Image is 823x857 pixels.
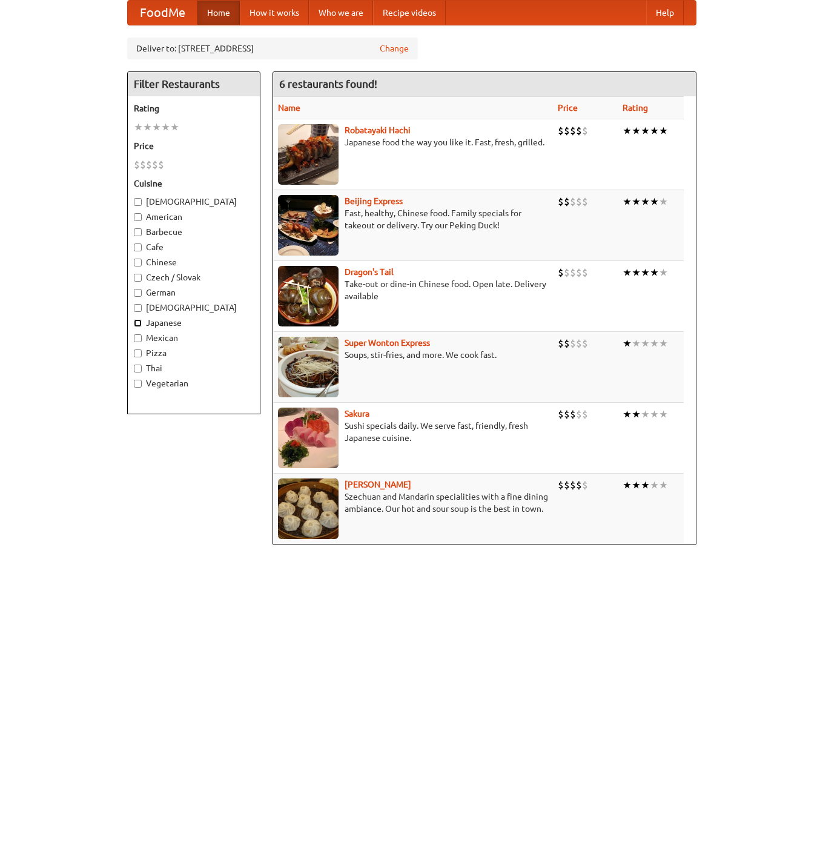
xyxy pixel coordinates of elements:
[576,478,582,492] li: $
[570,478,576,492] li: $
[564,195,570,208] li: $
[134,198,142,206] input: [DEMOGRAPHIC_DATA]
[309,1,373,25] a: Who we are
[558,266,564,279] li: $
[240,1,309,25] a: How it works
[134,317,254,329] label: Japanese
[278,491,549,515] p: Szechuan and Mandarin specialities with a fine dining ambiance. Our hot and sour soup is the best...
[170,121,179,134] li: ★
[134,177,254,190] h5: Cuisine
[659,478,668,492] li: ★
[158,158,164,171] li: $
[576,195,582,208] li: $
[582,195,588,208] li: $
[134,365,142,372] input: Thai
[576,337,582,350] li: $
[134,362,254,374] label: Thai
[152,158,158,171] li: $
[143,121,152,134] li: ★
[564,337,570,350] li: $
[582,337,588,350] li: $
[128,72,260,96] h4: Filter Restaurants
[650,124,659,137] li: ★
[641,124,650,137] li: ★
[632,478,641,492] li: ★
[582,266,588,279] li: $
[646,1,684,25] a: Help
[558,124,564,137] li: $
[278,349,549,361] p: Soups, stir-fries, and more. We cook fast.
[659,337,668,350] li: ★
[564,124,570,137] li: $
[278,124,339,185] img: robatayaki.jpg
[127,38,418,59] div: Deliver to: [STREET_ADDRESS]
[558,103,578,113] a: Price
[278,420,549,444] p: Sushi specials daily. We serve fast, friendly, fresh Japanese cuisine.
[345,125,411,135] a: Robatayaki Hachi
[197,1,240,25] a: Home
[134,213,142,221] input: American
[146,158,152,171] li: $
[134,377,254,389] label: Vegetarian
[140,158,146,171] li: $
[134,380,142,388] input: Vegetarian
[128,1,197,25] a: FoodMe
[345,480,411,489] a: [PERSON_NAME]
[632,408,641,421] li: ★
[623,266,632,279] li: ★
[558,478,564,492] li: $
[134,349,142,357] input: Pizza
[558,195,564,208] li: $
[632,337,641,350] li: ★
[641,408,650,421] li: ★
[582,124,588,137] li: $
[134,158,140,171] li: $
[278,195,339,256] img: beijing.jpg
[564,266,570,279] li: $
[345,338,430,348] a: Super Wonton Express
[623,103,648,113] a: Rating
[659,124,668,137] li: ★
[278,278,549,302] p: Take-out or dine-in Chinese food. Open late. Delivery available
[134,319,142,327] input: Japanese
[564,408,570,421] li: $
[570,266,576,279] li: $
[650,337,659,350] li: ★
[278,266,339,326] img: dragon.jpg
[623,478,632,492] li: ★
[564,478,570,492] li: $
[278,337,339,397] img: superwonton.jpg
[345,267,394,277] b: Dragon's Tail
[134,228,142,236] input: Barbecue
[570,195,576,208] li: $
[134,274,142,282] input: Czech / Slovak
[632,266,641,279] li: ★
[623,337,632,350] li: ★
[134,243,142,251] input: Cafe
[278,103,300,113] a: Name
[582,478,588,492] li: $
[632,195,641,208] li: ★
[558,408,564,421] li: $
[650,195,659,208] li: ★
[373,1,446,25] a: Recipe videos
[134,256,254,268] label: Chinese
[623,195,632,208] li: ★
[279,78,377,90] ng-pluralize: 6 restaurants found!
[134,102,254,114] h5: Rating
[641,195,650,208] li: ★
[134,289,142,297] input: German
[345,196,403,206] a: Beijing Express
[659,408,668,421] li: ★
[659,266,668,279] li: ★
[623,124,632,137] li: ★
[570,408,576,421] li: $
[134,196,254,208] label: [DEMOGRAPHIC_DATA]
[576,266,582,279] li: $
[650,408,659,421] li: ★
[134,332,254,344] label: Mexican
[650,478,659,492] li: ★
[134,241,254,253] label: Cafe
